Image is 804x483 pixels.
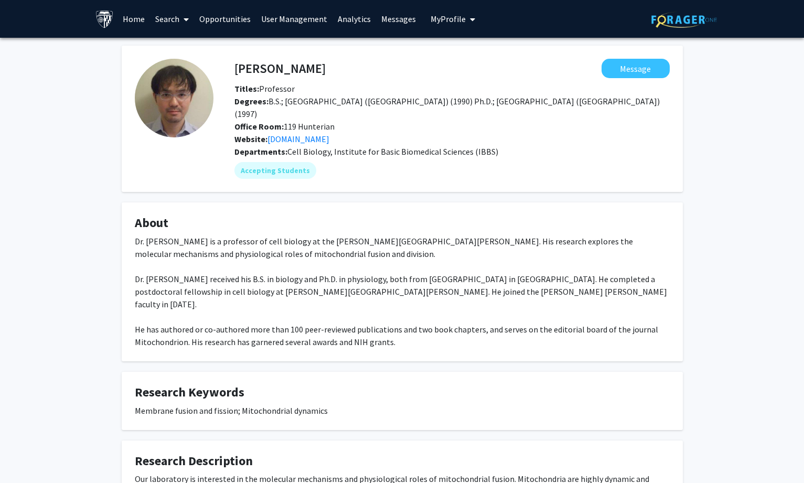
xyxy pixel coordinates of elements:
a: Opens in a new tab [267,134,329,144]
button: Message Hiromi Sesaki [602,59,670,78]
span: B.S.; [GEOGRAPHIC_DATA] ([GEOGRAPHIC_DATA]) (1990) Ph.D.; [GEOGRAPHIC_DATA] ([GEOGRAPHIC_DATA]) (... [234,96,660,119]
b: Degrees: [234,96,269,106]
img: Profile Picture [135,59,213,137]
span: Cell Biology, Institute for Basic Biomedical Sciences (IBBS) [287,146,498,157]
b: Office Room: [234,121,284,132]
a: Search [150,1,194,37]
h4: Research Keywords [135,385,670,400]
a: Analytics [333,1,376,37]
a: Messages [376,1,421,37]
b: Departments: [234,146,287,157]
h4: Research Description [135,454,670,469]
img: Johns Hopkins University Logo [95,10,114,28]
div: Membrane fusion and fission; Mitochondrial dynamics [135,404,670,417]
img: ForagerOne Logo [651,12,717,28]
a: Opportunities [194,1,256,37]
a: Home [117,1,150,37]
h4: [PERSON_NAME] [234,59,326,78]
mat-chip: Accepting Students [234,162,316,179]
span: 119 Hunterian [234,121,335,132]
h4: About [135,216,670,231]
b: Website: [234,134,267,144]
span: My Profile [431,14,466,24]
iframe: Chat [8,436,45,475]
b: Titles: [234,83,259,94]
a: User Management [256,1,333,37]
span: Professor [234,83,295,94]
div: Dr. [PERSON_NAME] is a professor of cell biology at the [PERSON_NAME][GEOGRAPHIC_DATA][PERSON_NAM... [135,235,670,348]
